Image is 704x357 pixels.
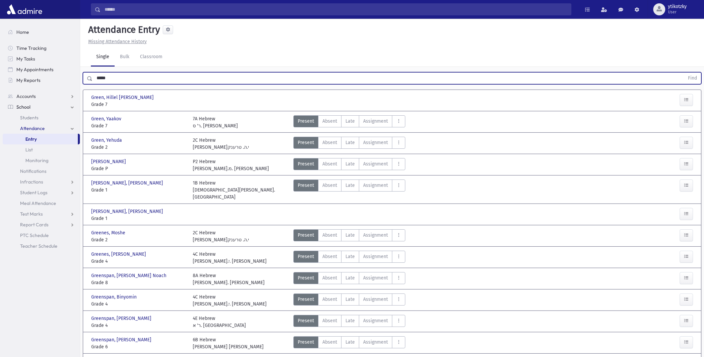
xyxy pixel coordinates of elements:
span: Assignment [363,118,388,125]
span: Assignment [363,339,388,346]
div: AttTypes [293,315,405,329]
img: AdmirePro [5,3,44,16]
span: Accounts [16,93,36,99]
span: Report Cards [20,222,48,228]
span: Late [345,317,355,324]
a: My Reports [3,75,80,86]
span: Absent [322,317,337,324]
a: PTC Schedule [3,230,80,241]
a: Teacher Schedule [3,241,80,251]
span: [PERSON_NAME], [PERSON_NAME] [91,180,164,187]
span: Monitoring [25,157,48,163]
a: Notifications [3,166,80,176]
span: Grade 7 [91,101,186,108]
span: ytikotzky [668,4,687,9]
span: Assignment [363,182,388,189]
span: Attendance [20,125,45,131]
span: Late [345,232,355,239]
span: Grade 8 [91,279,186,286]
div: 4C Hebrew [PERSON_NAME].י. [PERSON_NAME] [193,251,267,265]
span: Late [345,118,355,125]
span: My Appointments [16,67,53,73]
a: Entry [3,134,78,144]
div: AttTypes [293,229,405,243]
div: 6B Hebrew [PERSON_NAME] [PERSON_NAME] [193,336,264,350]
span: Time Tracking [16,45,46,51]
span: Grade 6 [91,343,186,350]
a: Missing Attendance History [86,39,147,44]
span: Absent [322,232,337,239]
span: Entry [25,136,37,142]
input: Search [101,3,571,15]
div: AttTypes [293,115,405,129]
span: Greenspan, [PERSON_NAME] [91,336,153,343]
div: AttTypes [293,158,405,172]
span: Green, Yaakov [91,115,123,122]
span: Late [345,139,355,146]
span: Notifications [20,168,46,174]
span: Present [298,253,314,260]
span: Absent [322,339,337,346]
span: Absent [322,274,337,281]
span: Late [345,253,355,260]
a: Time Tracking [3,43,80,53]
div: P2 Hebrew [PERSON_NAME].מ. [PERSON_NAME] [193,158,269,172]
span: Late [345,296,355,303]
span: List [25,147,33,153]
span: Assignment [363,139,388,146]
span: Absent [322,296,337,303]
a: My Tasks [3,53,80,64]
u: Missing Attendance History [88,39,147,44]
span: Grade 4 [91,258,186,265]
span: User [668,9,687,15]
span: Greenspan, Binyomin [91,293,138,301]
a: My Appointments [3,64,80,75]
span: School [16,104,30,110]
h5: Attendance Entry [86,24,160,35]
span: Greenspan, [PERSON_NAME] [91,315,153,322]
span: PTC Schedule [20,232,49,238]
div: 8A Hebrew [PERSON_NAME]. [PERSON_NAME] [193,272,265,286]
span: Assignment [363,160,388,167]
div: 2C Hebrew [PERSON_NAME]י.ה. טרענק [193,229,249,243]
div: AttTypes [293,251,405,265]
span: My Reports [16,77,40,83]
span: Green, Hillel [PERSON_NAME] [91,94,155,101]
div: 4E Hebrew ר' א. [GEOGRAPHIC_DATA] [193,315,246,329]
div: AttTypes [293,336,405,350]
span: Late [345,339,355,346]
span: Late [345,182,355,189]
div: AttTypes [293,293,405,308]
a: Attendance [3,123,80,134]
span: Grade 1 [91,187,186,194]
span: Greenes, Moshe [91,229,127,236]
a: Accounts [3,91,80,102]
div: 4C Hebrew [PERSON_NAME].י. [PERSON_NAME] [193,293,267,308]
span: My Tasks [16,56,35,62]
a: Monitoring [3,155,80,166]
span: Assignment [363,296,388,303]
span: Present [298,317,314,324]
span: Late [345,160,355,167]
span: Grade 4 [91,322,186,329]
span: Grade 7 [91,122,186,129]
div: AttTypes [293,137,405,151]
span: Absent [322,160,337,167]
span: Absent [322,139,337,146]
span: Present [298,339,314,346]
span: Present [298,182,314,189]
span: Assignment [363,274,388,281]
a: Classroom [135,48,168,67]
a: Home [3,27,80,37]
span: Infractions [20,179,43,185]
span: Grade P [91,165,186,172]
span: Present [298,274,314,281]
span: Grade 1 [91,215,186,222]
span: Grade 2 [91,144,186,151]
a: Test Marks [3,209,80,219]
span: Grade 4 [91,301,186,308]
span: Present [298,232,314,239]
span: Meal Attendance [20,200,56,206]
span: Late [345,274,355,281]
div: 2C Hebrew [PERSON_NAME]י.ה. טרענק [193,137,249,151]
